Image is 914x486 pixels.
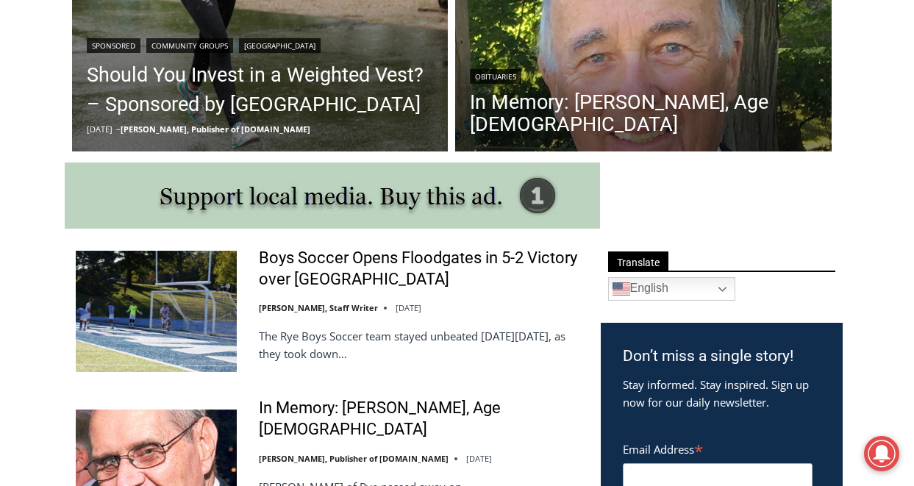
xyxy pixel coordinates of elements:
a: Boys Soccer Opens Floodgates in 5-2 Victory over [GEOGRAPHIC_DATA] [259,248,582,290]
a: [PERSON_NAME], Publisher of [DOMAIN_NAME] [121,124,310,135]
a: Open Tues. - Sun. [PHONE_NUMBER] [1,148,148,183]
p: Stay informed. Stay inspired. Sign up now for our daily newsletter. [623,376,821,411]
a: In Memory: [PERSON_NAME], Age [DEMOGRAPHIC_DATA] [259,398,582,440]
p: The Rye Boys Soccer team stayed unbeated [DATE][DATE], as they took down… [259,327,582,362]
img: en [613,280,630,298]
a: In Memory: [PERSON_NAME], Age [DEMOGRAPHIC_DATA] [470,91,817,135]
a: English [608,277,735,301]
div: "the precise, almost orchestrated movements of cutting and assembling sushi and [PERSON_NAME] mak... [151,92,216,176]
a: [PERSON_NAME], Staff Writer [259,302,378,313]
span: Open Tues. - Sun. [PHONE_NUMBER] [4,151,144,207]
span: Translate [608,251,668,271]
a: Should You Invest in a Weighted Vest? – Sponsored by [GEOGRAPHIC_DATA] [87,60,434,119]
a: [GEOGRAPHIC_DATA] [239,38,321,53]
div: "[PERSON_NAME] and I covered the [DATE] Parade, which was a really eye opening experience as I ha... [371,1,695,143]
img: support local media, buy this ad [65,162,600,229]
h3: Don’t miss a single story! [623,345,821,368]
time: [DATE] [396,302,421,313]
span: Intern @ [DOMAIN_NAME] [385,146,682,179]
a: Intern @ [DOMAIN_NAME] [354,143,713,183]
time: [DATE] [466,453,492,464]
span: – [116,124,121,135]
a: Sponsored [87,38,140,53]
time: [DATE] [87,124,113,135]
a: [PERSON_NAME], Publisher of [DOMAIN_NAME] [259,453,449,464]
img: Boys Soccer Opens Floodgates in 5-2 Victory over Westlake [76,251,237,371]
div: | | [87,35,434,53]
a: Obituaries [470,69,521,84]
a: Community Groups [146,38,233,53]
label: Email Address [623,435,813,461]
